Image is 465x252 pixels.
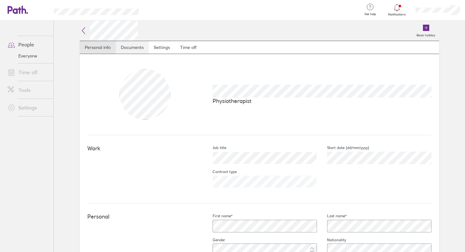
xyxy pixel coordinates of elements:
h4: Work [87,145,202,152]
a: Tools [3,84,53,96]
h4: Personal [87,213,202,220]
label: Job title [202,145,226,150]
label: Gender [202,237,225,243]
a: Personal info [80,41,116,54]
a: Time off [175,41,201,54]
span: Get help [360,12,381,16]
label: First name* [202,213,232,219]
label: Last name* [317,213,347,219]
label: Contract type [202,169,237,174]
a: Everyone [3,51,53,61]
a: Documents [116,41,149,54]
label: Start date (dd/mm/yyyy) [317,145,369,150]
span: Notifications [387,13,407,16]
label: Book holiday [413,32,439,37]
a: Settings [3,101,53,114]
a: Book holiday [413,21,439,41]
a: Time off [3,66,53,79]
label: Nationality [317,237,346,243]
a: Notifications [387,3,407,16]
a: People [3,38,53,51]
a: Settings [149,41,175,54]
p: Physiotherapist [213,98,431,104]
